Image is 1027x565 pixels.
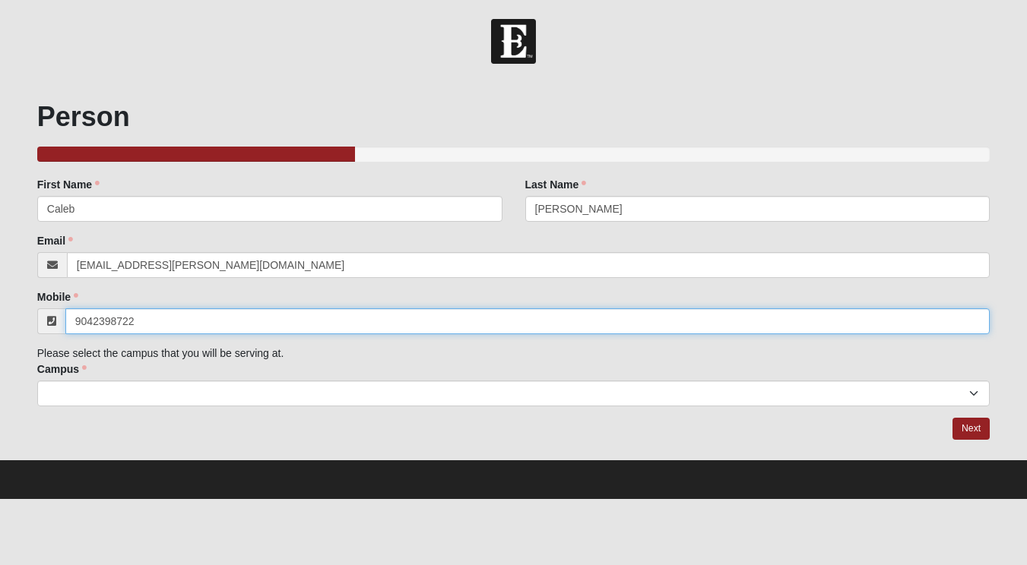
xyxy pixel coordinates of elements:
label: Campus [37,361,87,377]
a: Next [953,418,990,440]
img: Church of Eleven22 Logo [491,19,536,64]
label: Last Name [525,177,587,192]
label: Email [37,233,73,248]
h1: Person [37,100,990,133]
div: Please select the campus that you will be serving at. [37,177,990,406]
label: First Name [37,177,100,192]
label: Mobile [37,289,78,305]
